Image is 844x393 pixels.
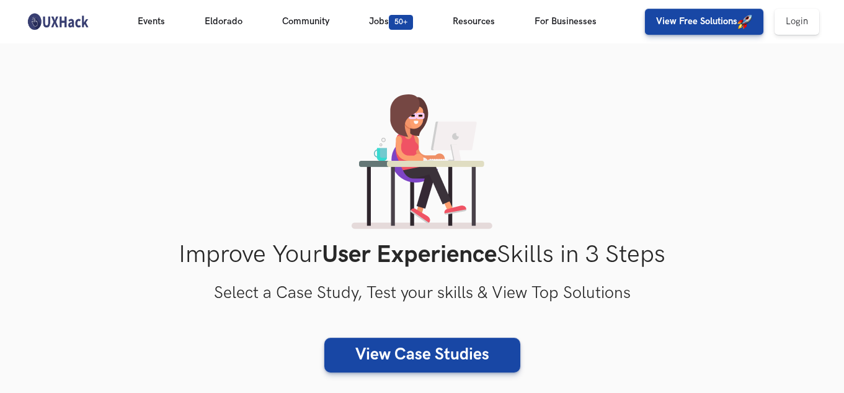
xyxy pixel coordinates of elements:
[25,281,819,307] h3: Select a Case Study, Test your skills & View Top Solutions
[737,14,752,29] img: rocket
[352,94,492,229] img: lady working on laptop
[25,240,819,269] h1: Improve Your Skills in 3 Steps
[322,240,497,269] strong: User Experience
[775,9,819,35] a: Login
[389,15,413,30] span: 50+
[324,338,520,373] a: View Case Studies
[656,16,737,27] strong: View Free Solutions
[25,12,90,31] img: UXHack-logo.png
[645,9,763,35] button: View Free Solutions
